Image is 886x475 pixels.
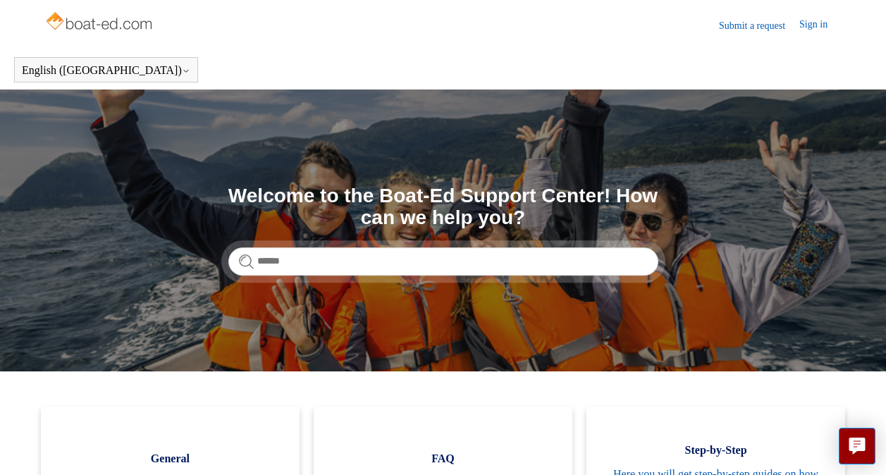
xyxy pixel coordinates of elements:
[22,64,190,77] button: English ([GEOGRAPHIC_DATA])
[228,247,658,276] input: Search
[62,450,278,467] span: General
[799,17,842,34] a: Sign in
[839,428,875,464] button: Live chat
[608,442,824,459] span: Step-by-Step
[228,185,658,229] h1: Welcome to the Boat-Ed Support Center! How can we help you?
[335,450,551,467] span: FAQ
[44,8,156,37] img: Boat-Ed Help Center home page
[719,18,799,33] a: Submit a request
